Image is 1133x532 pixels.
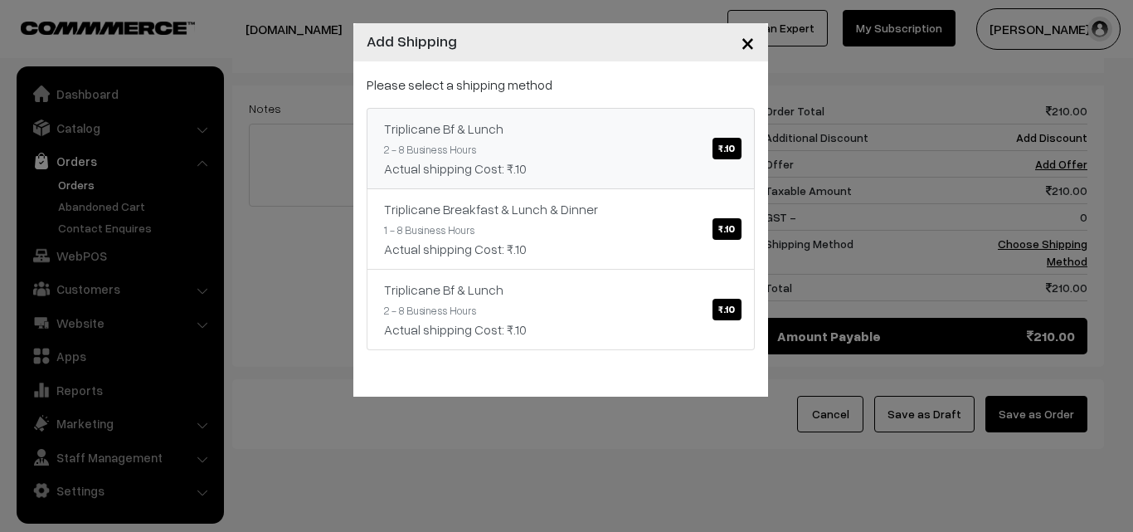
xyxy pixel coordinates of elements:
[727,17,768,68] button: Close
[712,218,741,240] span: ₹.10
[384,304,476,317] small: 2 - 8 Business Hours
[384,280,737,300] div: Triplicane Bf & Lunch
[367,269,755,350] a: Triplicane Bf & Lunch₹.10 2 - 8 Business HoursActual shipping Cost: ₹.10
[741,27,755,57] span: ×
[367,188,755,270] a: Triplicane Breakfast & Lunch & Dinner₹.10 1 - 8 Business HoursActual shipping Cost: ₹.10
[712,299,741,320] span: ₹.10
[384,159,737,178] div: Actual shipping Cost: ₹.10
[384,320,737,339] div: Actual shipping Cost: ₹.10
[384,223,474,237] small: 1 - 8 Business Hours
[384,119,737,139] div: Triplicane Bf & Lunch
[384,143,476,156] small: 2 - 8 Business Hours
[367,30,457,52] h4: Add Shipping
[367,108,755,189] a: Triplicane Bf & Lunch₹.10 2 - 8 Business HoursActual shipping Cost: ₹.10
[384,199,737,219] div: Triplicane Breakfast & Lunch & Dinner
[712,138,741,159] span: ₹.10
[384,239,737,259] div: Actual shipping Cost: ₹.10
[367,75,755,95] p: Please select a shipping method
